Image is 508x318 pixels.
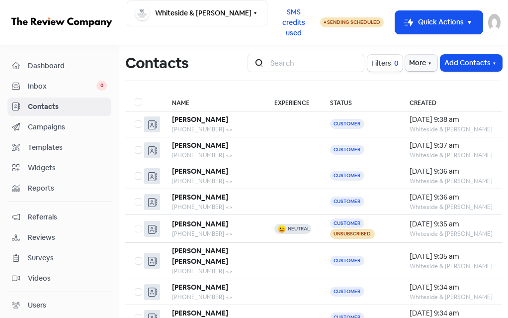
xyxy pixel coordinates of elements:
a: SMS credits used [267,17,320,26]
span: Customer [330,145,364,155]
div: [PHONE_NUMBER] <> [172,293,255,302]
a: Reports [7,179,111,198]
div: [DATE] 9:36 am [410,192,493,203]
span: Reviews [28,232,107,243]
span: Customer [330,197,364,207]
div: [DATE] 9:34 am [410,282,493,293]
button: Filters0 [367,55,403,72]
a: Contacts [7,98,111,116]
span: Reports [28,183,107,194]
th: Name [163,93,265,111]
a: Campaigns [7,118,111,136]
span: SMS credits used [276,7,312,38]
button: Add Contacts [440,55,502,71]
span: Unsubscribed [330,229,375,239]
div: [PHONE_NUMBER] <> [172,151,255,160]
div: [DATE] 9:37 am [410,140,493,151]
div: Whiteside & [PERSON_NAME] [410,293,493,302]
a: Users [7,296,111,315]
span: 0 [96,81,107,91]
b: [PERSON_NAME] [172,115,228,124]
a: Dashboard [7,57,111,75]
b: [PERSON_NAME] [172,283,228,292]
a: Inbox 0 [7,77,111,96]
a: Surveys [7,249,111,267]
h1: Contacts [125,48,188,78]
div: [DATE] 9:36 am [410,166,493,177]
div: Users [28,300,46,311]
span: Customer [330,119,364,129]
b: [PERSON_NAME] [172,141,228,150]
div: Whiteside & [PERSON_NAME] [410,151,493,160]
div: Whiteside & [PERSON_NAME] [410,262,493,271]
div: [PHONE_NUMBER] <> [172,177,255,186]
span: Surveys [28,253,107,263]
b: [PERSON_NAME] [172,309,228,318]
input: Search [265,54,365,73]
span: Dashboard [28,61,107,71]
div: [PHONE_NUMBER] <> [172,229,255,238]
span: Templates [28,142,107,153]
span: Sending Scheduled [327,19,380,25]
b: [PERSON_NAME] [172,193,228,202]
div: [DATE] 9:38 am [410,114,493,125]
span: Customer [330,171,364,181]
span: Campaigns [28,122,107,132]
span: Referrals [28,212,107,222]
span: Customer [330,218,364,228]
div: [DATE] 9:35 am [410,219,493,229]
b: [PERSON_NAME] [172,219,228,228]
a: Reviews [7,228,111,247]
div: Whiteside & [PERSON_NAME] [410,125,493,134]
div: Whiteside & [PERSON_NAME] [410,203,493,212]
a: Videos [7,269,111,288]
span: 0 [392,58,399,69]
div: Whiteside & [PERSON_NAME] [410,177,493,186]
button: Whiteside & [PERSON_NAME] [127,0,267,27]
span: Widgets [28,163,107,173]
a: Sending Scheduled [320,17,384,28]
a: Referrals [7,208,111,226]
div: [PHONE_NUMBER] <> [172,203,255,212]
th: Created [400,93,502,111]
span: Videos [28,273,107,284]
div: [PHONE_NUMBER] <> [172,125,255,134]
span: Contacts [28,102,107,112]
span: Customer [330,287,364,297]
button: More [405,55,437,71]
th: Experience [265,93,321,111]
div: Whiteside & [PERSON_NAME] [410,229,493,238]
span: Filters [371,58,391,69]
b: [PERSON_NAME] [PERSON_NAME] [172,246,228,266]
img: User [488,14,501,31]
div: [DATE] 9:35 am [410,251,493,262]
div: [PHONE_NUMBER] <> [172,267,255,276]
span: Inbox [28,81,96,92]
a: Templates [7,138,111,157]
th: Status [321,93,400,111]
div: Neutral [288,226,310,231]
b: [PERSON_NAME] [172,167,228,176]
span: Customer [330,256,364,266]
button: Quick Actions [395,11,483,34]
a: Widgets [7,159,111,177]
